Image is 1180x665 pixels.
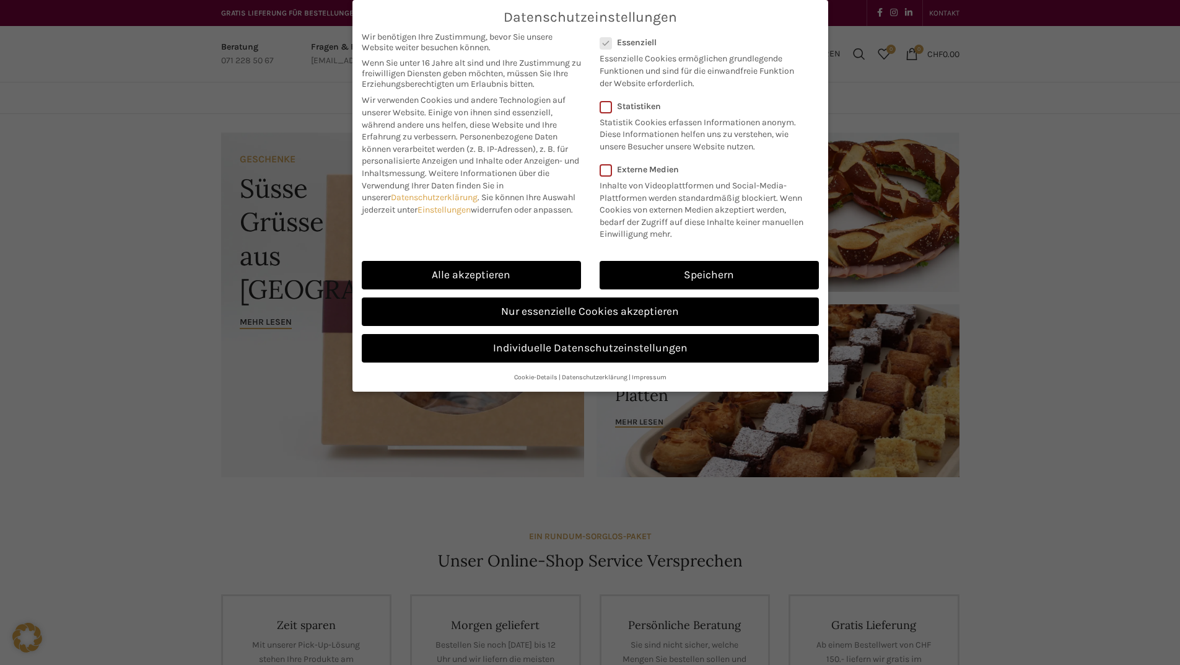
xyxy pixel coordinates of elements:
p: Inhalte von Videoplattformen und Social-Media-Plattformen werden standardmäßig blockiert. Wenn Co... [600,175,811,240]
a: Datenschutzerklärung [562,373,627,381]
label: Statistiken [600,101,803,112]
a: Cookie-Details [514,373,557,381]
a: Einstellungen [417,205,471,215]
a: Alle akzeptieren [362,261,581,289]
p: Essenzielle Cookies ermöglichen grundlegende Funktionen und sind für die einwandfreie Funktion de... [600,48,803,89]
span: Sie können Ihre Auswahl jederzeit unter widerrufen oder anpassen. [362,192,575,215]
a: Datenschutzerklärung [391,192,478,203]
span: Weitere Informationen über die Verwendung Ihrer Daten finden Sie in unserer . [362,168,549,203]
p: Statistik Cookies erfassen Informationen anonym. Diese Informationen helfen uns zu verstehen, wie... [600,112,803,153]
span: Wir verwenden Cookies und andere Technologien auf unserer Website. Einige von ihnen sind essenzie... [362,95,566,142]
a: Speichern [600,261,819,289]
a: Impressum [632,373,666,381]
a: Individuelle Datenschutzeinstellungen [362,334,819,363]
label: Essenziell [600,37,803,48]
a: Nur essenzielle Cookies akzeptieren [362,297,819,326]
span: Wenn Sie unter 16 Jahre alt sind und Ihre Zustimmung zu freiwilligen Diensten geben möchten, müss... [362,58,581,89]
span: Datenschutzeinstellungen [504,9,677,25]
span: Wir benötigen Ihre Zustimmung, bevor Sie unsere Website weiter besuchen können. [362,32,581,53]
span: Personenbezogene Daten können verarbeitet werden (z. B. IP-Adressen), z. B. für personalisierte A... [362,131,579,178]
label: Externe Medien [600,164,811,175]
